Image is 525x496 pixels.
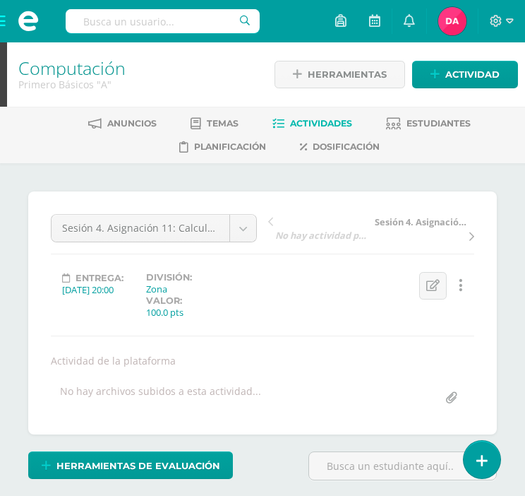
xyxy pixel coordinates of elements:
h1: Computación [18,58,256,78]
input: Busca un estudiante aquí... [309,452,496,480]
div: Primero Básicos 'A' [18,78,256,91]
span: Estudiantes [406,118,471,129]
a: Computación [18,56,126,80]
span: Actividad [445,61,500,88]
label: División: [146,272,192,283]
span: No hay actividad previa [275,229,368,242]
a: Planificación [179,136,266,158]
div: Zona [146,283,192,295]
span: Temas [207,118,239,129]
span: Actividades [290,118,352,129]
a: Temas [191,112,239,135]
a: Actividades [272,112,352,135]
a: Sesión 4. Asignación 10: Continúa Calculando los Gastos [371,214,474,242]
a: Sesión 4. Asignación 11: Calcula los Ingresos de Ventas [52,215,256,242]
span: Dosificación [313,141,380,152]
span: Sesión 4. Asignación 11: Calcula los Ingresos de Ventas [62,215,219,242]
span: Herramientas de evaluación [56,453,220,479]
input: Busca un usuario... [66,9,260,33]
a: Dosificación [300,136,380,158]
div: No hay archivos subidos a esta actividad... [60,384,261,412]
a: Herramientas de evaluación [28,451,233,479]
a: Estudiantes [386,112,471,135]
span: Anuncios [107,118,157,129]
label: Valor: [146,295,183,306]
div: [DATE] 20:00 [62,283,123,296]
span: Planificación [194,141,266,152]
div: 100.0 pts [146,306,183,319]
span: Herramientas [308,61,387,88]
img: 0d1c13a784e50cea1b92786e6af8f399.png [438,7,466,35]
span: Sesión 4. Asignación 10: Continúa Calculando los Gastos [375,215,467,228]
span: Entrega: [76,273,123,283]
a: Anuncios [88,112,157,135]
div: Actividad de la plataforma [45,354,480,367]
a: Herramientas [274,61,405,88]
a: Actividad [412,61,518,88]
